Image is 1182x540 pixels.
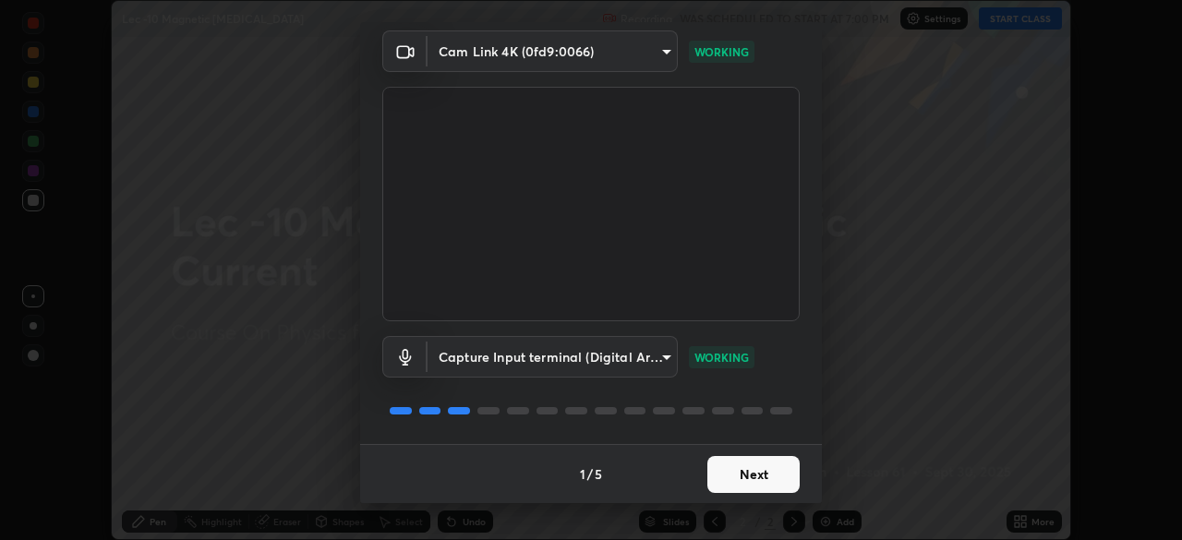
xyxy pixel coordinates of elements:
h4: 1 [580,464,585,484]
h4: 5 [595,464,602,484]
h4: / [587,464,593,484]
div: Cam Link 4K (0fd9:0066) [428,30,678,72]
p: WORKING [694,43,749,60]
p: WORKING [694,349,749,366]
div: Cam Link 4K (0fd9:0066) [428,336,678,378]
button: Next [707,456,800,493]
